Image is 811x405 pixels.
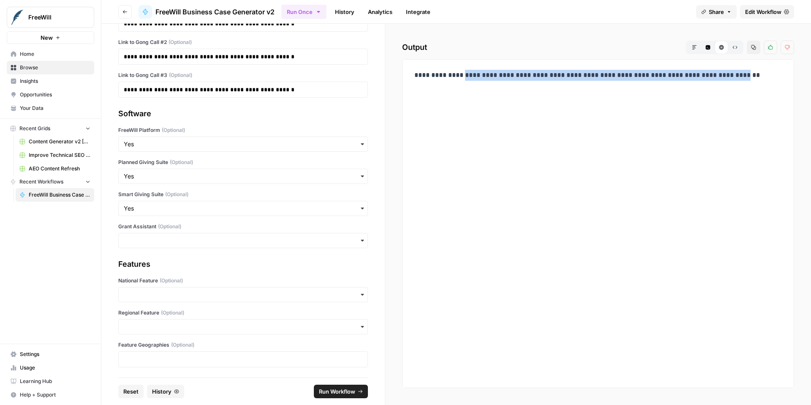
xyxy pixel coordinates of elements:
[20,50,90,58] span: Home
[7,175,94,188] button: Recent Workflows
[158,223,181,230] span: (Optional)
[170,159,193,166] span: (Optional)
[118,38,368,46] label: Link to Gong Call #2
[29,138,90,145] span: Content Generator v2 [DRAFT] Test
[319,387,355,396] span: Run Workflow
[20,104,90,112] span: Your Data
[118,309,368,317] label: Regional Feature
[7,122,94,135] button: Recent Grids
[20,64,90,71] span: Browse
[171,341,194,349] span: (Optional)
[118,385,144,398] button: Reset
[20,364,90,372] span: Usage
[7,31,94,44] button: New
[7,361,94,375] a: Usage
[162,126,185,134] span: (Optional)
[281,5,327,19] button: Run Once
[118,126,368,134] label: FreeWill Platform
[118,108,368,120] div: Software
[314,385,368,398] button: Run Workflow
[160,277,183,285] span: (Optional)
[118,191,368,198] label: Smart Giving Suite
[165,191,188,198] span: (Optional)
[118,277,368,285] label: National Feature
[124,172,362,181] input: Yes
[7,88,94,101] a: Opportunities
[20,91,90,99] span: Opportunities
[740,5,794,19] a: Edit Workflow
[401,5,435,19] a: Integrate
[169,38,192,46] span: (Optional)
[28,13,79,22] span: FreeWill
[118,258,368,270] div: Features
[7,375,94,388] a: Learning Hub
[29,165,90,172] span: AEO Content Refresh
[7,74,94,88] a: Insights
[402,41,794,54] h2: Output
[10,10,25,25] img: FreeWill Logo
[16,188,94,202] a: FreeWill Business Case Generator v2
[16,148,94,162] a: Improve Technical SEO for Page
[124,204,362,213] input: Yes
[745,8,781,16] span: Edit Workflow
[330,5,359,19] a: History
[20,391,90,399] span: Help + Support
[20,378,90,385] span: Learning Hub
[7,61,94,74] a: Browse
[155,7,275,17] span: FreeWill Business Case Generator v2
[118,341,368,349] label: Feature Geographies
[19,178,63,186] span: Recent Workflows
[118,71,368,79] label: Link to Gong Call #3
[16,162,94,175] a: AEO Content Refresh
[124,140,362,148] input: Yes
[118,159,368,166] label: Planned Giving Suite
[7,7,94,28] button: Workspace: FreeWill
[7,101,94,115] a: Your Data
[123,387,139,396] span: Reset
[696,5,737,19] button: Share
[7,388,94,402] button: Help + Support
[20,77,90,85] span: Insights
[20,350,90,358] span: Settings
[19,125,50,132] span: Recent Grids
[41,33,53,42] span: New
[161,309,184,317] span: (Optional)
[709,8,724,16] span: Share
[7,47,94,61] a: Home
[152,387,171,396] span: History
[363,5,397,19] a: Analytics
[169,71,192,79] span: (Optional)
[147,385,184,398] button: History
[16,135,94,148] a: Content Generator v2 [DRAFT] Test
[29,151,90,159] span: Improve Technical SEO for Page
[7,348,94,361] a: Settings
[118,223,368,230] label: Grant Assistant
[29,191,90,199] span: FreeWill Business Case Generator v2
[139,5,275,19] a: FreeWill Business Case Generator v2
